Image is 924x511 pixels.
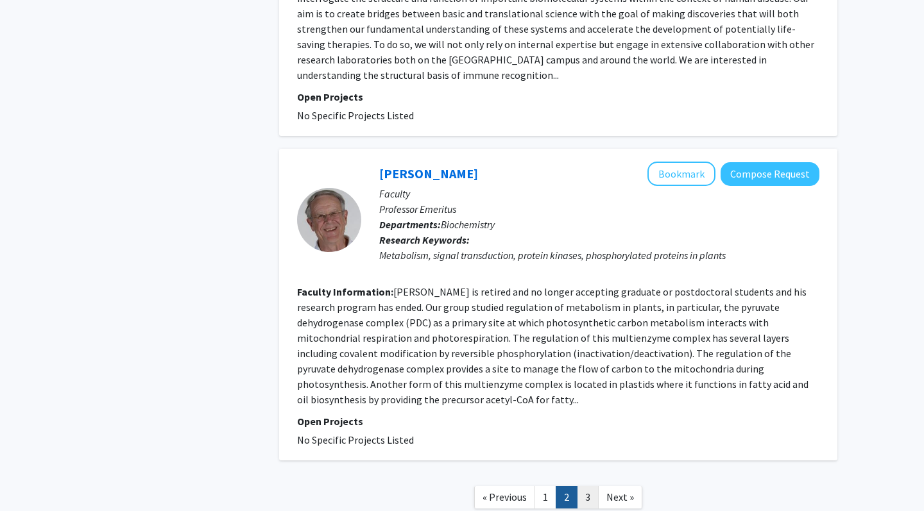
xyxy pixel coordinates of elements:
[441,218,495,231] span: Biochemistry
[535,486,556,508] a: 1
[577,486,599,508] a: 3
[556,486,577,508] a: 2
[10,453,55,501] iframe: Chat
[379,201,819,217] p: Professor Emeritus
[721,162,819,186] button: Compose Request to Douglas Randall
[474,486,535,508] a: Previous
[483,490,527,503] span: « Previous
[379,247,819,263] div: Metabolism, signal transduction, protein kinases, phosphorylated proteins in plants
[598,486,642,508] a: Next
[379,218,441,231] b: Departments:
[379,233,470,246] b: Research Keywords:
[606,490,634,503] span: Next »
[647,162,715,186] button: Add Douglas Randall to Bookmarks
[379,186,819,201] p: Faculty
[297,414,819,429] p: Open Projects
[297,109,414,122] span: No Specific Projects Listed
[379,165,478,181] a: [PERSON_NAME]
[297,285,809,406] fg-read-more: [PERSON_NAME] is retired and no longer accepting graduate or postdoctoral students and his resear...
[297,433,414,446] span: No Specific Projects Listed
[297,285,393,298] b: Faculty Information:
[297,89,819,105] p: Open Projects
